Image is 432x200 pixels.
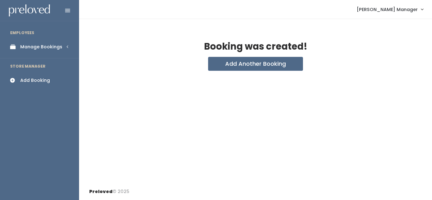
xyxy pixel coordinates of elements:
[350,3,429,16] a: [PERSON_NAME] Manager
[20,77,50,84] div: Add Booking
[204,42,307,52] h2: Booking was created!
[20,44,62,50] div: Manage Bookings
[9,4,50,17] img: preloved logo
[357,6,418,13] span: [PERSON_NAME] Manager
[208,57,303,71] button: Add Another Booking
[89,188,113,195] span: Preloved
[89,183,129,195] div: © 2025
